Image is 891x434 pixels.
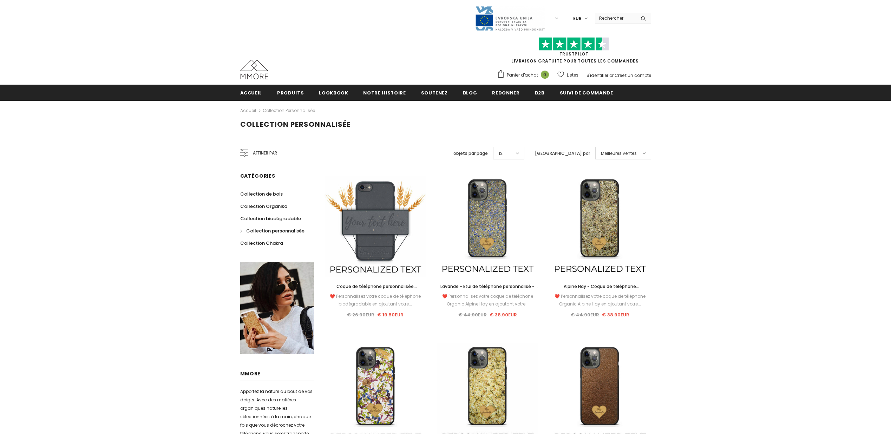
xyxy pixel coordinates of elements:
[263,107,315,113] a: Collection personnalisée
[463,90,477,96] span: Blog
[571,311,599,318] span: € 44.90EUR
[573,15,582,22] span: EUR
[492,90,519,96] span: Redonner
[240,106,256,115] a: Accueil
[463,85,477,100] a: Blog
[246,228,304,234] span: Collection personnalisée
[253,149,277,157] span: Affiner par
[347,311,374,318] span: € 26.90EUR
[240,85,262,100] a: Accueil
[497,40,651,64] span: LIVRAISON GRATUITE POUR TOUTES LES COMMANDES
[535,150,590,157] label: [GEOGRAPHIC_DATA] par
[240,237,283,249] a: Collection Chakra
[602,311,629,318] span: € 38.90EUR
[437,283,538,290] a: Lavande - Etui de téléphone personnalisé - Cadeau personnalisé
[277,90,304,96] span: Produits
[325,283,426,290] a: Coque de téléphone personnalisée biodégradable - Noire
[453,150,488,157] label: objets par page
[601,150,637,157] span: Meilleures ventes
[549,292,651,308] div: ❤️ Personnalisez votre coque de téléphone Organic Alpine Hay en ajoutant votre...
[560,85,613,100] a: Suivi de commande
[240,200,287,212] a: Collection Organika
[499,150,503,157] span: 12
[475,15,545,21] a: Javni Razpis
[490,311,517,318] span: € 38.90EUR
[492,85,519,100] a: Redonner
[240,225,304,237] a: Collection personnalisée
[587,72,608,78] a: S'identifier
[240,191,283,197] span: Collection de bois
[325,292,426,308] div: ❤️ Personnalisez votre coque de téléphone biodégradable en ajoutant votre...
[458,311,487,318] span: € 44.90EUR
[541,71,549,79] span: 0
[615,72,651,78] a: Créez un compte
[377,311,404,318] span: € 19.80EUR
[363,85,406,100] a: Notre histoire
[240,119,350,129] span: Collection personnalisée
[240,370,261,377] span: MMORE
[535,85,545,100] a: B2B
[240,203,287,210] span: Collection Organika
[507,72,538,79] span: Panier d'achat
[336,283,417,297] span: Coque de téléphone personnalisée biodégradable - Noire
[475,6,545,31] img: Javni Razpis
[437,292,538,308] div: ❤️ Personnalisez votre coque de téléphone Organic Alpine Hay en ajoutant votre...
[557,69,578,81] a: Listes
[240,215,301,222] span: Collection biodégradable
[559,283,641,297] span: Alpine Hay - Coque de téléphone personnalisée - Cadeau personnalisé
[535,90,545,96] span: B2B
[567,72,578,79] span: Listes
[319,85,348,100] a: Lookbook
[240,172,275,179] span: Catégories
[421,90,448,96] span: soutenez
[549,283,651,290] a: Alpine Hay - Coque de téléphone personnalisée - Cadeau personnalisé
[240,188,283,200] a: Collection de bois
[497,70,552,80] a: Panier d'achat 0
[240,90,262,96] span: Accueil
[421,85,448,100] a: soutenez
[539,37,609,51] img: Faites confiance aux étoiles pilotes
[240,212,301,225] a: Collection biodégradable
[319,90,348,96] span: Lookbook
[277,85,304,100] a: Produits
[363,90,406,96] span: Notre histoire
[560,90,613,96] span: Suivi de commande
[240,60,268,79] img: Cas MMORE
[240,240,283,246] span: Collection Chakra
[595,13,635,23] input: Search Site
[609,72,614,78] span: or
[559,51,589,57] a: TrustPilot
[440,283,538,297] span: Lavande - Etui de téléphone personnalisé - Cadeau personnalisé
